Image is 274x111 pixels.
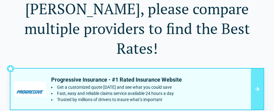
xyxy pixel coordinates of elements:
li: Fast, easy and reliable claims service available 24 hours a day [51,91,182,96]
p: Progressive Insurance - #1 Rated Insurance Website [51,76,182,83]
a: progressive's logoProgressive Insurance - #1 Rated Insurance WebsiteGet a customized quote [DATE]... [10,68,264,110]
li: Trusted by millions of drivers to insure what’s important [51,97,182,102]
li: Get a customized quote today and see what you could save [51,85,182,90]
img: progressive's logo [14,81,46,97]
